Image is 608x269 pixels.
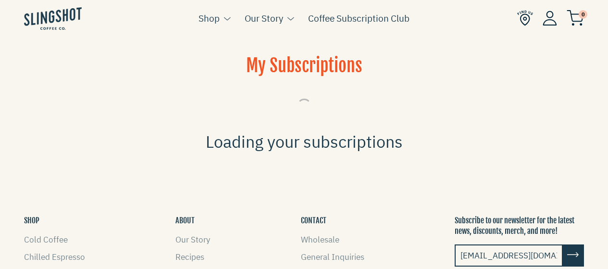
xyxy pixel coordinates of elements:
[455,244,563,267] input: email@example.com
[455,215,584,237] p: Subscribe to our newsletter for the latest news, discounts, merch, and more!
[301,252,364,262] a: General Inquiries
[245,11,283,26] a: Our Story
[175,234,210,245] a: Our Story
[308,11,409,26] a: Coffee Subscription Club
[517,10,533,26] img: Find Us
[567,10,584,26] img: cart
[301,234,339,245] a: Wholesale
[199,11,220,26] a: Shop
[301,215,326,226] button: CONTACT
[175,252,204,262] a: Recipes
[567,13,584,24] a: 0
[24,215,39,226] button: SHOP
[64,54,545,90] h1: My Subscriptions
[24,252,85,262] a: Chilled Espresso
[579,10,587,19] span: 0
[543,11,557,26] img: Account
[175,215,195,226] button: ABOUT
[24,234,68,245] a: Cold Coffee
[206,128,403,154] span: Loading your subscriptions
